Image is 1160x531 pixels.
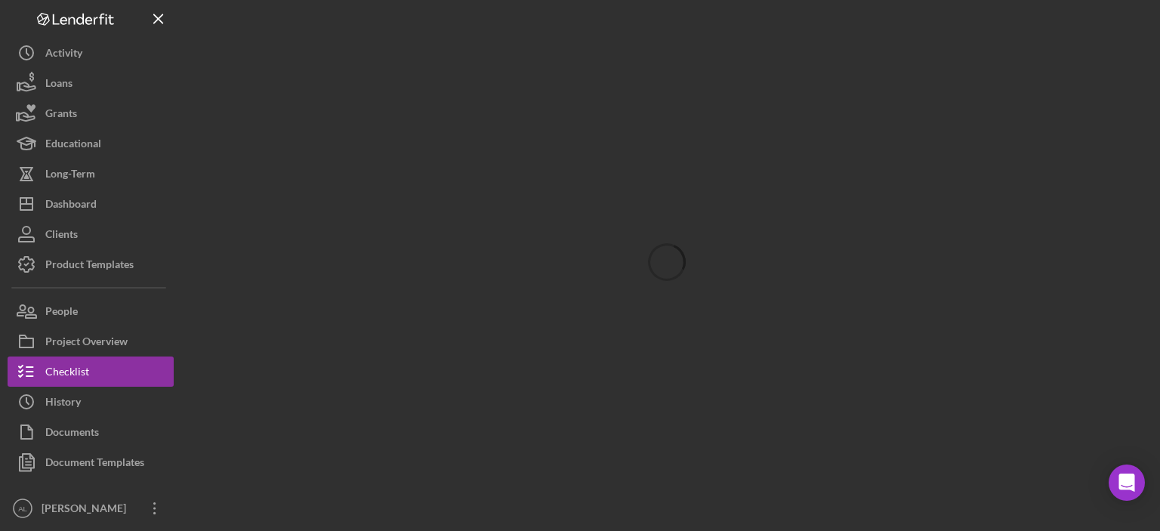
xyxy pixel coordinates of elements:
div: Open Intercom Messenger [1109,465,1145,501]
div: Document Templates [45,447,144,481]
button: Dashboard [8,189,174,219]
text: AL [18,505,27,513]
div: [PERSON_NAME] [38,493,136,527]
div: Grants [45,98,77,132]
button: Document Templates [8,447,174,477]
div: People [45,296,78,330]
button: Product Templates [8,249,174,279]
button: People [8,296,174,326]
button: Clients [8,219,174,249]
div: Checklist [45,357,89,391]
div: Long-Term [45,159,95,193]
button: Long-Term [8,159,174,189]
button: Educational [8,128,174,159]
button: AL[PERSON_NAME] [8,493,174,523]
button: Project Overview [8,326,174,357]
button: Loans [8,68,174,98]
button: Activity [8,38,174,68]
div: Clients [45,219,78,253]
div: Activity [45,38,82,72]
button: Checklist [8,357,174,387]
div: Educational [45,128,101,162]
div: Product Templates [45,249,134,283]
div: Project Overview [45,326,128,360]
div: History [45,387,81,421]
div: Documents [45,417,99,451]
div: Loans [45,68,72,102]
div: Dashboard [45,189,97,223]
button: History [8,387,174,417]
button: Grants [8,98,174,128]
button: Documents [8,417,174,447]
